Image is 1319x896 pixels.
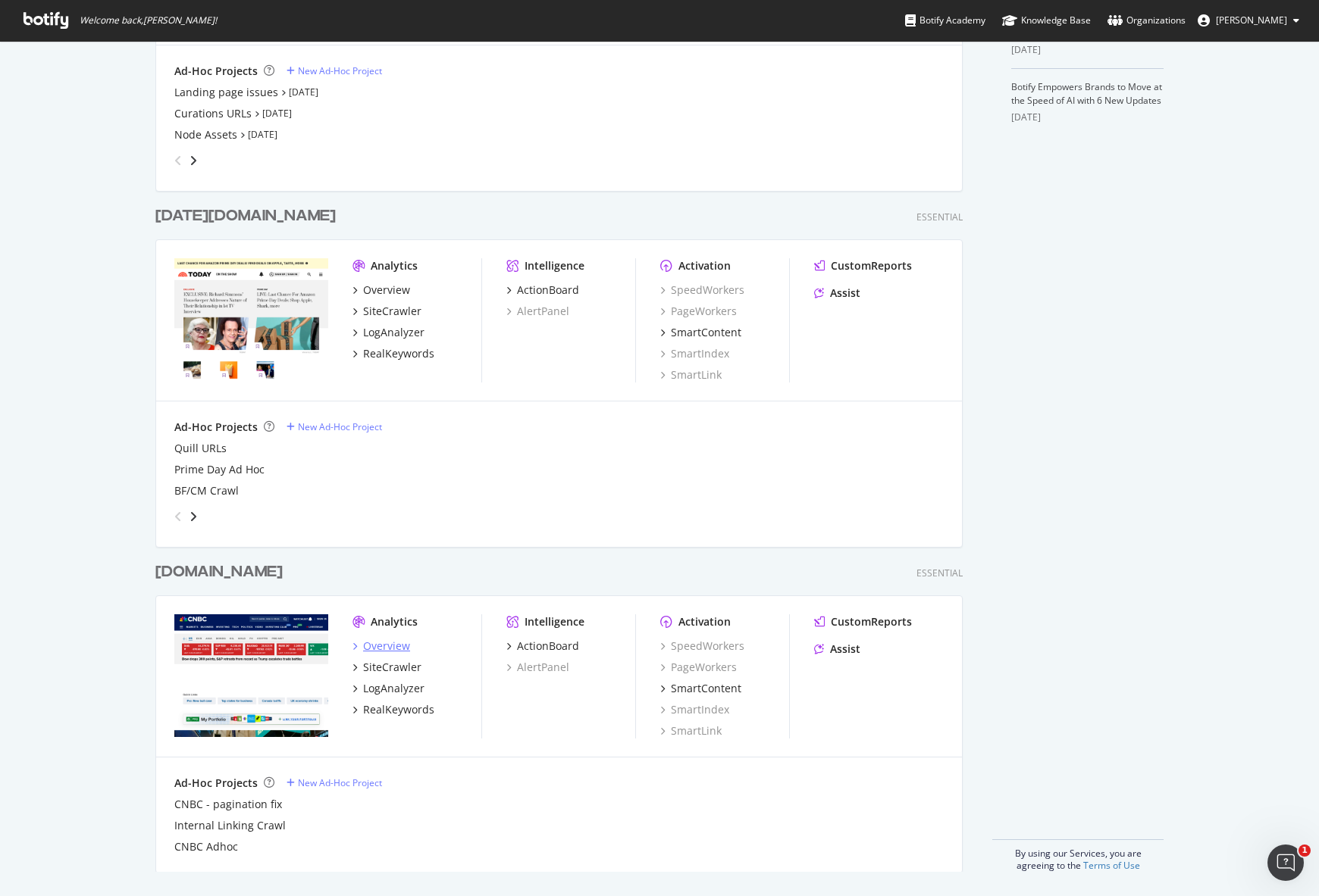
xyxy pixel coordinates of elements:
div: SiteCrawler [363,304,421,319]
a: Curations URLs [174,106,252,121]
a: Node Assets [174,127,237,142]
div: angle-right [188,153,199,168]
a: SmartLink [660,723,722,738]
a: [DATE][DOMAIN_NAME] [155,205,342,227]
div: Essential [916,567,963,579]
div: SmartContent [671,681,741,696]
a: Terms of Use [1083,859,1140,872]
div: Overview [363,283,410,298]
iframe: Intercom live chat [1267,844,1304,881]
a: LogAnalyzer [352,325,425,340]
a: SpeedWorkers [660,283,744,298]
a: Assist [814,642,860,657]
a: PageWorkers [660,660,737,675]
div: Assist [830,286,860,301]
div: Assist [830,642,860,657]
div: LogAnalyzer [363,681,425,696]
div: Intelligence [525,258,584,273]
a: Assist [814,286,860,301]
a: LogAnalyzer [352,681,425,696]
div: New Ad-Hoc Project [298,64,382,77]
a: SmartIndex [660,702,729,717]
div: RealKeywords [363,702,434,717]
a: SmartContent [660,681,741,696]
div: CustomReports [831,614,912,629]
a: Botify Empowers Brands to Move at the Speed of AI with 6 New Updates [1011,80,1162,107]
a: ActionBoard [506,283,579,298]
div: Ad-Hoc Projects [174,420,258,435]
div: Activation [678,258,731,273]
a: New Ad-Hoc Project [287,420,382,433]
div: New Ad-Hoc Project [298,776,382,789]
div: New Ad-Hoc Project [298,420,382,433]
a: CNBC Adhoc [174,839,238,854]
a: SiteCrawler [352,660,421,675]
a: SiteCrawler [352,304,421,319]
div: RealKeywords [363,346,434,361]
div: LogAnalyzer [363,325,425,340]
div: Knowledge Base [1002,13,1091,28]
a: RealKeywords [352,346,434,361]
a: SmartLink [660,367,722,382]
div: AlertPanel [506,304,569,319]
div: Analytics [371,258,418,273]
div: [DATE] [1011,111,1164,124]
a: CustomReports [814,614,912,629]
a: New Ad-Hoc Project [287,64,382,77]
div: [DOMAIN_NAME] [155,561,283,583]
button: [PERSON_NAME] [1186,8,1311,33]
a: SmartIndex [660,346,729,361]
a: [DATE] [262,107,292,120]
div: SmartContent [671,325,741,340]
a: AlertPanel [506,660,569,675]
a: [DATE] [248,128,277,141]
div: angle-left [168,504,188,529]
div: Activation [678,614,731,629]
a: Landing page issues [174,85,278,100]
div: angle-left [168,148,188,173]
div: Intelligence [525,614,584,629]
div: Quill URLs [174,441,227,456]
a: [DATE] [289,86,318,98]
div: Ad-Hoc Projects [174,776,258,791]
a: Overview [352,283,410,298]
div: By using our Services, you are agreeing to the [992,839,1164,872]
div: CustomReports [831,258,912,273]
a: CustomReports [814,258,912,273]
a: Internal Linking Crawl [174,818,286,833]
a: Prime Day Ad Hoc [174,462,265,477]
div: [DATE][DOMAIN_NAME] [155,205,336,227]
a: SmartContent [660,325,741,340]
div: Essential [916,211,963,223]
div: angle-right [188,509,199,524]
a: BF/CM Crawl [174,483,239,498]
span: 1 [1299,844,1311,857]
a: Overview [352,638,410,654]
div: Ad-Hoc Projects [174,64,258,79]
a: CNBC - pagination fix [174,797,282,812]
a: ActionBoard [506,638,579,654]
a: RealKeywords [352,702,434,717]
div: Organizations [1108,13,1186,28]
div: SiteCrawler [363,660,421,675]
img: cnbc.com [174,614,328,737]
span: Ryan Sammy [1216,14,1287,27]
a: PageWorkers [660,304,737,319]
div: SpeedWorkers [660,638,744,654]
a: New Ad-Hoc Project [287,776,382,789]
div: [DATE] [1011,43,1164,57]
img: today.com [174,258,328,381]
